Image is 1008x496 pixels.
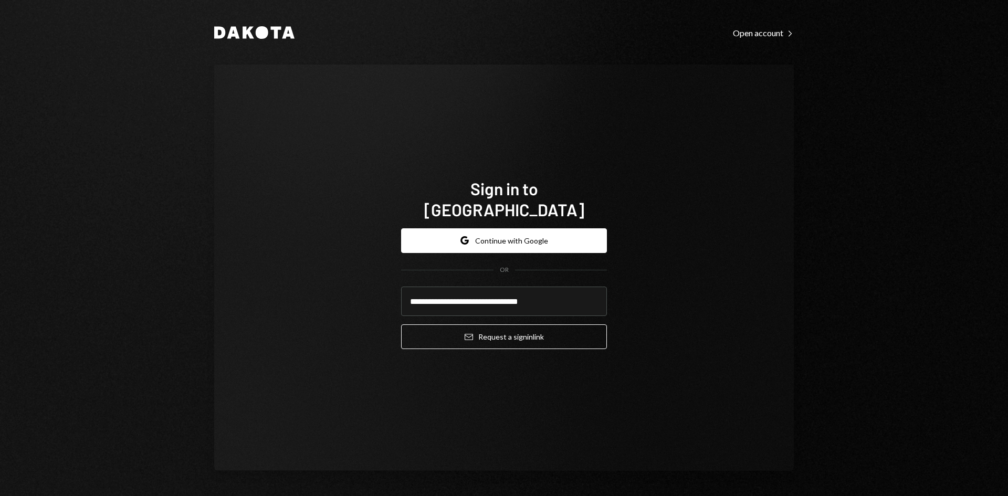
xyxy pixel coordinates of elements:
button: Continue with Google [401,228,607,253]
div: Open account [733,28,794,38]
h1: Sign in to [GEOGRAPHIC_DATA] [401,178,607,220]
div: OR [500,266,509,275]
button: Request a signinlink [401,324,607,349]
a: Open account [733,27,794,38]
